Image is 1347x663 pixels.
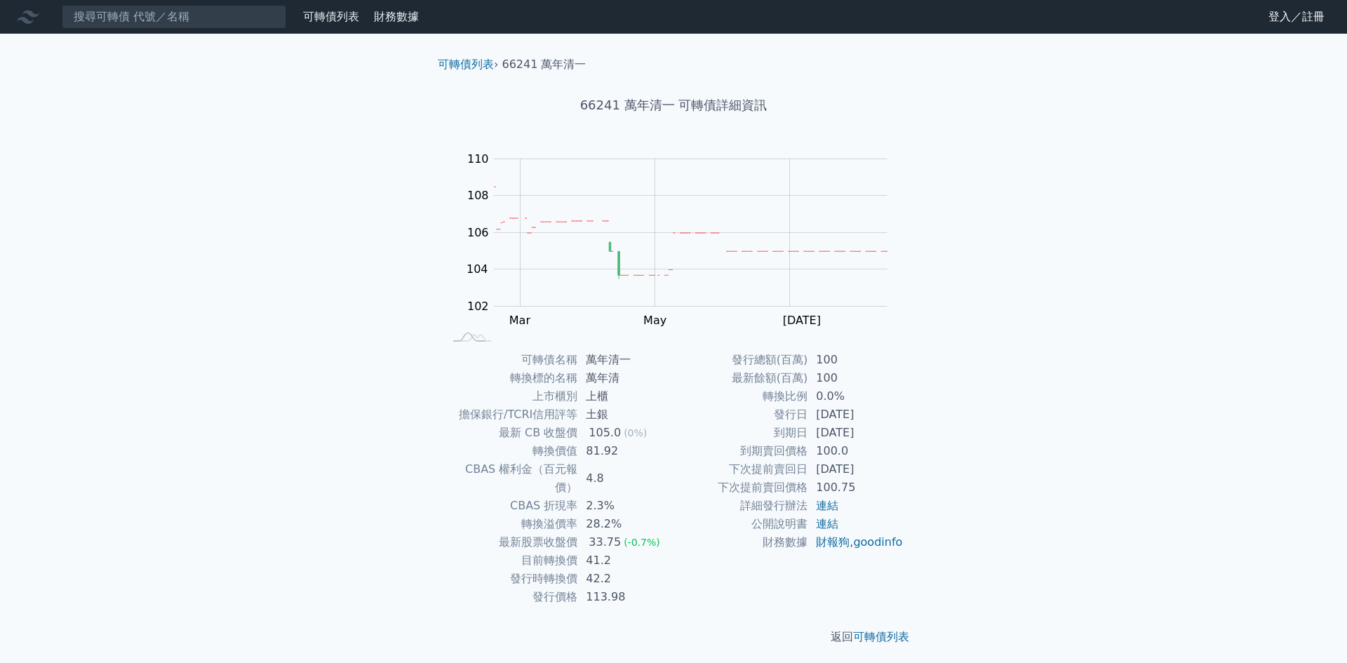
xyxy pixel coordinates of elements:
td: 萬年清一 [577,351,673,369]
td: 上市櫃別 [443,387,577,406]
td: 42.2 [577,570,673,588]
td: 擔保銀行/TCRI信用評等 [443,406,577,424]
tspan: 104 [467,262,488,276]
tspan: May [643,314,666,327]
td: 發行價格 [443,588,577,606]
td: 下次提前賣回日 [673,460,807,478]
td: 公開說明書 [673,515,807,533]
a: 可轉債列表 [438,58,494,71]
td: 土銀 [577,406,673,424]
td: [DATE] [807,460,904,478]
td: 最新餘額(百萬) [673,369,807,387]
span: (0%) [624,427,647,438]
td: 4.8 [577,460,673,497]
a: 登入／註冊 [1257,6,1336,28]
input: 搜尋可轉債 代號／名稱 [62,5,286,29]
td: 81.92 [577,442,673,460]
td: 轉換溢價率 [443,515,577,533]
td: 發行總額(百萬) [673,351,807,369]
td: 轉換價值 [443,442,577,460]
td: 發行日 [673,406,807,424]
td: 上櫃 [577,387,673,406]
td: 萬年清 [577,369,673,387]
td: 最新 CB 收盤價 [443,424,577,442]
td: [DATE] [807,406,904,424]
a: 可轉債列表 [853,630,909,643]
td: 到期賣回價格 [673,442,807,460]
td: 轉換比例 [673,387,807,406]
li: › [438,56,498,73]
tspan: [DATE] [783,314,821,327]
span: (-0.7%) [624,537,660,548]
tspan: 108 [467,189,489,202]
tspan: 102 [467,300,489,313]
td: 下次提前賣回價格 [673,478,807,497]
a: 財報狗 [816,535,850,549]
td: 0.0% [807,387,904,406]
g: Chart [460,152,909,327]
a: 連結 [816,499,838,512]
td: 100.0 [807,442,904,460]
td: 2.3% [577,497,673,515]
td: 財務數據 [673,533,807,551]
td: 100.75 [807,478,904,497]
td: 目前轉換價 [443,551,577,570]
h1: 66241 萬年清一 可轉債詳細資訊 [427,95,920,115]
td: 最新股票收盤價 [443,533,577,551]
tspan: Mar [509,314,531,327]
div: 33.75 [586,533,624,551]
a: 財務數據 [374,10,419,23]
td: 113.98 [577,588,673,606]
a: goodinfo [853,535,902,549]
td: , [807,533,904,551]
td: 發行時轉換價 [443,570,577,588]
td: 到期日 [673,424,807,442]
td: 詳細發行辦法 [673,497,807,515]
td: [DATE] [807,424,904,442]
td: 41.2 [577,551,673,570]
p: 返回 [427,629,920,645]
g: Series [494,187,887,279]
a: 可轉債列表 [303,10,359,23]
td: 轉換標的名稱 [443,369,577,387]
td: 28.2% [577,515,673,533]
td: 100 [807,351,904,369]
a: 連結 [816,517,838,530]
td: 100 [807,369,904,387]
td: CBAS 權利金（百元報價） [443,460,577,497]
tspan: 110 [467,152,489,166]
td: CBAS 折現率 [443,497,577,515]
div: 105.0 [586,424,624,442]
li: 66241 萬年清一 [502,56,587,73]
tspan: 106 [467,226,489,239]
td: 可轉債名稱 [443,351,577,369]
